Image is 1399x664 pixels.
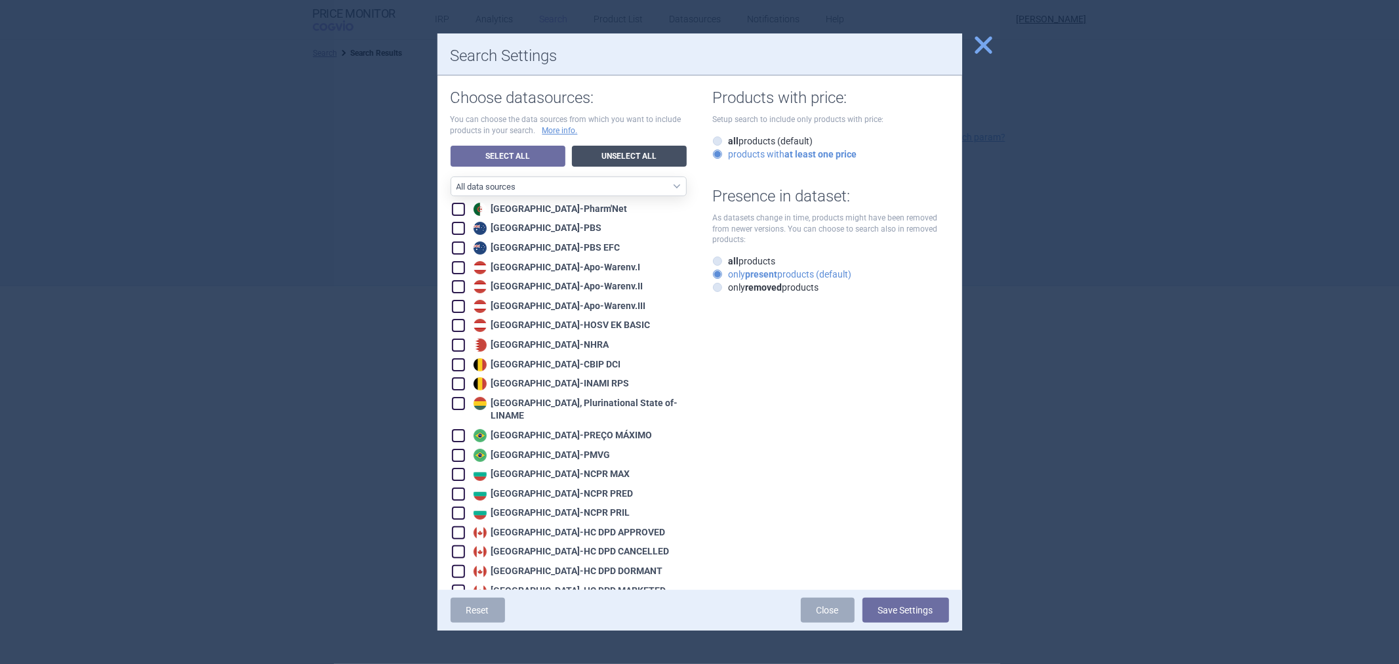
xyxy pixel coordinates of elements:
img: Belgium [474,377,487,390]
div: [GEOGRAPHIC_DATA] - HC DPD APPROVED [470,526,666,539]
img: Australia [474,222,487,235]
div: [GEOGRAPHIC_DATA] - Apo-Warenv.III [470,300,646,313]
label: products [713,255,776,268]
strong: removed [746,282,782,293]
a: Reset [451,598,505,623]
div: [GEOGRAPHIC_DATA] - CBIP DCI [470,358,621,371]
strong: present [746,269,778,280]
div: [GEOGRAPHIC_DATA] - NCPR PRIL [470,507,630,520]
div: [GEOGRAPHIC_DATA] - HC DPD DORMANT [470,565,663,578]
div: [GEOGRAPHIC_DATA] - PBS [470,222,602,235]
strong: all [729,256,739,266]
p: You can choose the data sources from which you want to include products in your search. [451,114,687,136]
div: [GEOGRAPHIC_DATA] - Apo-Warenv.I [470,261,641,274]
label: products (default) [713,135,813,148]
p: Setup search to include only products with price: [713,114,949,125]
div: [GEOGRAPHIC_DATA] - PMVG [470,449,611,462]
div: [GEOGRAPHIC_DATA], Plurinational State of - LINAME [470,397,687,423]
div: [GEOGRAPHIC_DATA] - HC DPD CANCELLED [470,545,670,558]
div: [GEOGRAPHIC_DATA] - HC DPD MARKETED [470,585,666,598]
h1: Search Settings [451,47,949,66]
img: Bolivia, Plurinational State of [474,397,487,410]
img: Austria [474,319,487,332]
img: Canada [474,545,487,558]
img: Brazil [474,449,487,462]
div: [GEOGRAPHIC_DATA] - NCPR MAX [470,468,630,481]
img: Bulgaria [474,488,487,501]
a: Close [801,598,855,623]
strong: all [729,136,739,146]
h1: Presence in dataset: [713,187,949,206]
a: Unselect All [572,146,687,167]
div: [GEOGRAPHIC_DATA] - INAMI RPS [470,377,630,390]
div: [GEOGRAPHIC_DATA] - NHRA [470,339,609,352]
strong: at least one price [785,149,857,159]
div: [GEOGRAPHIC_DATA] - NCPR PRED [470,488,634,501]
h1: Choose datasources: [451,89,687,108]
label: only products [713,281,819,294]
a: Select All [451,146,565,167]
img: Austria [474,280,487,293]
img: Canada [474,565,487,578]
img: Bulgaria [474,468,487,481]
div: [GEOGRAPHIC_DATA] - PBS EFC [470,241,620,255]
div: [GEOGRAPHIC_DATA] - Pharm'Net [470,203,628,216]
img: Bahrain [474,339,487,352]
img: Belgium [474,358,487,371]
label: products with [713,148,857,161]
button: Save Settings [862,598,949,623]
label: only products (default) [713,268,852,281]
h1: Products with price: [713,89,949,108]
img: Algeria [474,203,487,216]
img: Austria [474,261,487,274]
div: [GEOGRAPHIC_DATA] - Apo-Warenv.II [470,280,643,293]
a: More info. [542,125,578,136]
img: Canada [474,526,487,539]
div: [GEOGRAPHIC_DATA] - PREÇO MÁXIMO [470,429,653,442]
img: Brazil [474,429,487,442]
img: Bulgaria [474,507,487,520]
img: Austria [474,300,487,313]
img: Australia [474,241,487,255]
img: Canada [474,585,487,598]
p: As datasets change in time, products might have been removed from newer versions. You can choose ... [713,213,949,245]
div: [GEOGRAPHIC_DATA] - HOSV EK BASIC [470,319,651,332]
